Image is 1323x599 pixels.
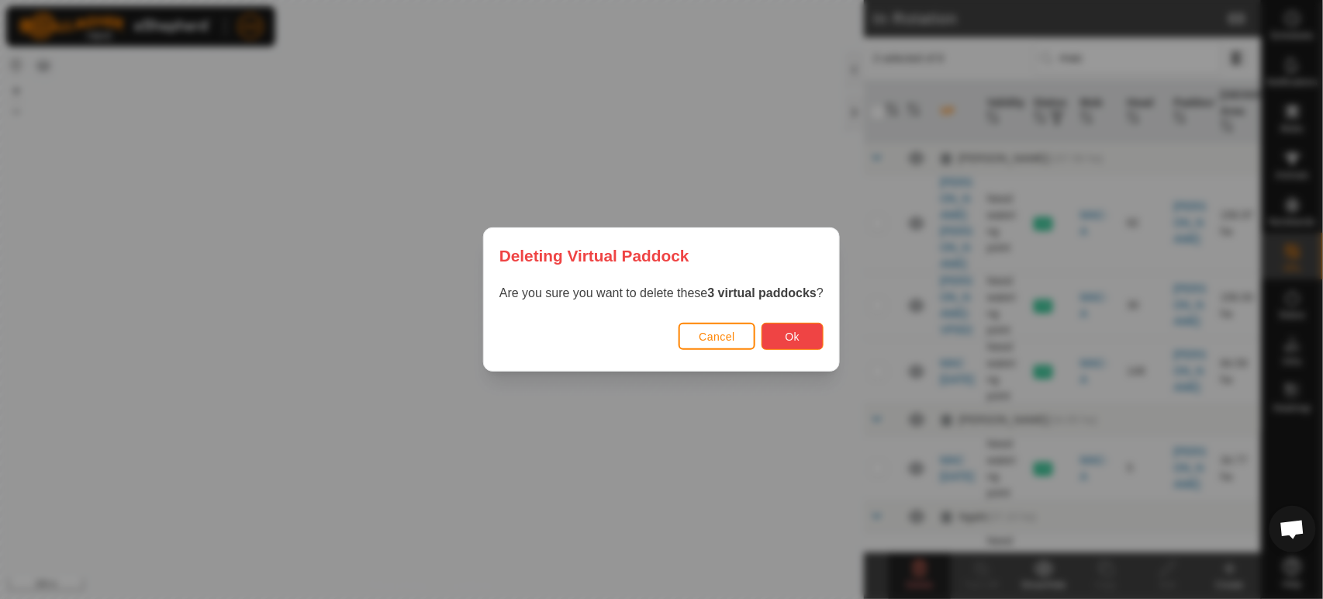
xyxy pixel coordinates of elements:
button: Cancel [679,323,755,350]
span: Ok [786,331,800,343]
span: Deleting Virtual Paddock [499,244,689,268]
div: Open chat [1269,506,1316,552]
span: Cancel [699,331,735,343]
button: Ok [762,323,824,350]
strong: 3 virtual paddocks [708,286,817,299]
span: Are you sure you want to delete these ? [499,286,824,299]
